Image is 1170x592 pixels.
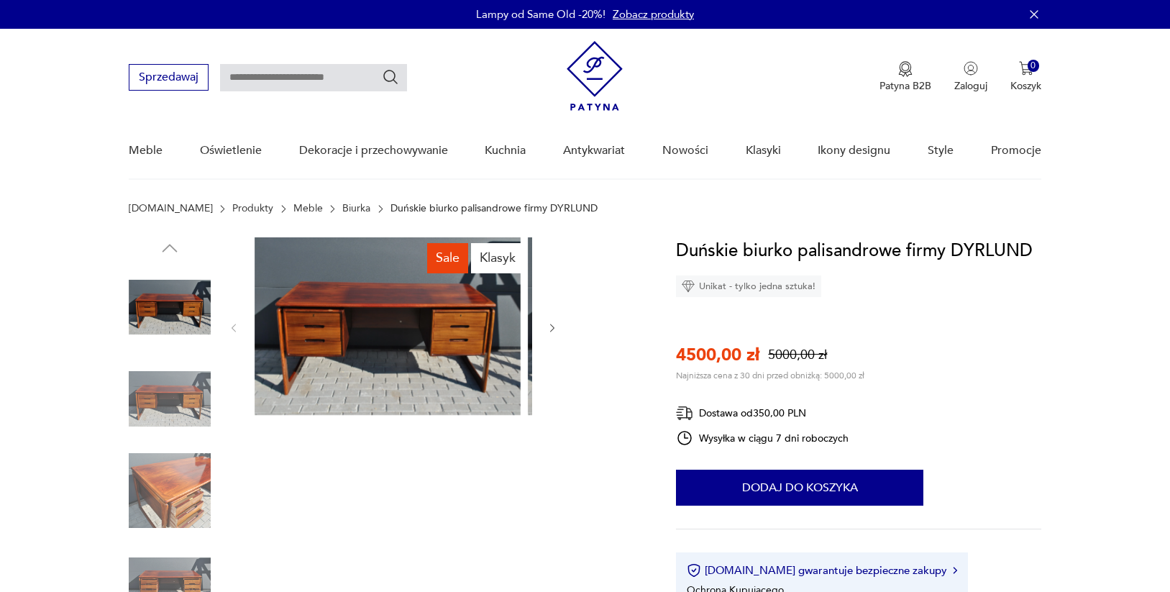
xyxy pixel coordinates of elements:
[964,61,978,76] img: Ikonka użytkownika
[1028,60,1040,72] div: 0
[879,61,931,93] a: Ikona medaluPatyna B2B
[676,429,849,447] div: Wysyłka w ciągu 7 dni roboczych
[898,61,913,77] img: Ikona medalu
[768,346,827,364] p: 5000,00 zł
[676,237,1033,265] h1: Duńskie biurko palisandrowe firmy DYRLUND
[662,123,708,178] a: Nowości
[293,203,323,214] a: Meble
[676,404,693,422] img: Ikona dostawy
[953,567,957,574] img: Ikona strzałki w prawo
[129,123,163,178] a: Meble
[676,343,759,367] p: 4500,00 zł
[818,123,890,178] a: Ikony designu
[129,203,213,214] a: [DOMAIN_NAME]
[471,243,524,273] div: Klasyk
[954,61,987,93] button: Zaloguj
[299,123,448,178] a: Dekoracje i przechowywanie
[682,280,695,293] img: Ikona diamentu
[1019,61,1033,76] img: Ikona koszyka
[390,203,598,214] p: Duńskie biurko palisandrowe firmy DYRLUND
[687,563,701,578] img: Ikona certyfikatu
[476,7,605,22] p: Lampy od Same Old -20%!
[1010,79,1041,93] p: Koszyk
[687,563,956,578] button: [DOMAIN_NAME] gwarantuje bezpieczne zakupy
[528,237,794,415] img: Zdjęcie produktu Duńskie biurko palisandrowe firmy DYRLUND
[129,73,209,83] a: Sprzedawaj
[1010,61,1041,93] button: 0Koszyk
[200,123,262,178] a: Oświetlenie
[427,243,468,273] div: Sale
[928,123,954,178] a: Style
[676,404,849,422] div: Dostawa od 350,00 PLN
[255,237,521,415] img: Zdjęcie produktu Duńskie biurko palisandrowe firmy DYRLUND
[382,68,399,86] button: Szukaj
[232,203,273,214] a: Produkty
[676,275,821,297] div: Unikat - tylko jedna sztuka!
[676,470,923,506] button: Dodaj do koszyka
[563,123,625,178] a: Antykwariat
[879,61,931,93] button: Patyna B2B
[676,370,864,381] p: Najniższa cena z 30 dni przed obniżką: 5000,00 zł
[485,123,526,178] a: Kuchnia
[567,41,623,111] img: Patyna - sklep z meblami i dekoracjami vintage
[954,79,987,93] p: Zaloguj
[342,203,370,214] a: Biurka
[129,64,209,91] button: Sprzedawaj
[879,79,931,93] p: Patyna B2B
[129,266,211,348] img: Zdjęcie produktu Duńskie biurko palisandrowe firmy DYRLUND
[746,123,781,178] a: Klasyki
[613,7,694,22] a: Zobacz produkty
[991,123,1041,178] a: Promocje
[129,358,211,440] img: Zdjęcie produktu Duńskie biurko palisandrowe firmy DYRLUND
[129,450,211,532] img: Zdjęcie produktu Duńskie biurko palisandrowe firmy DYRLUND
